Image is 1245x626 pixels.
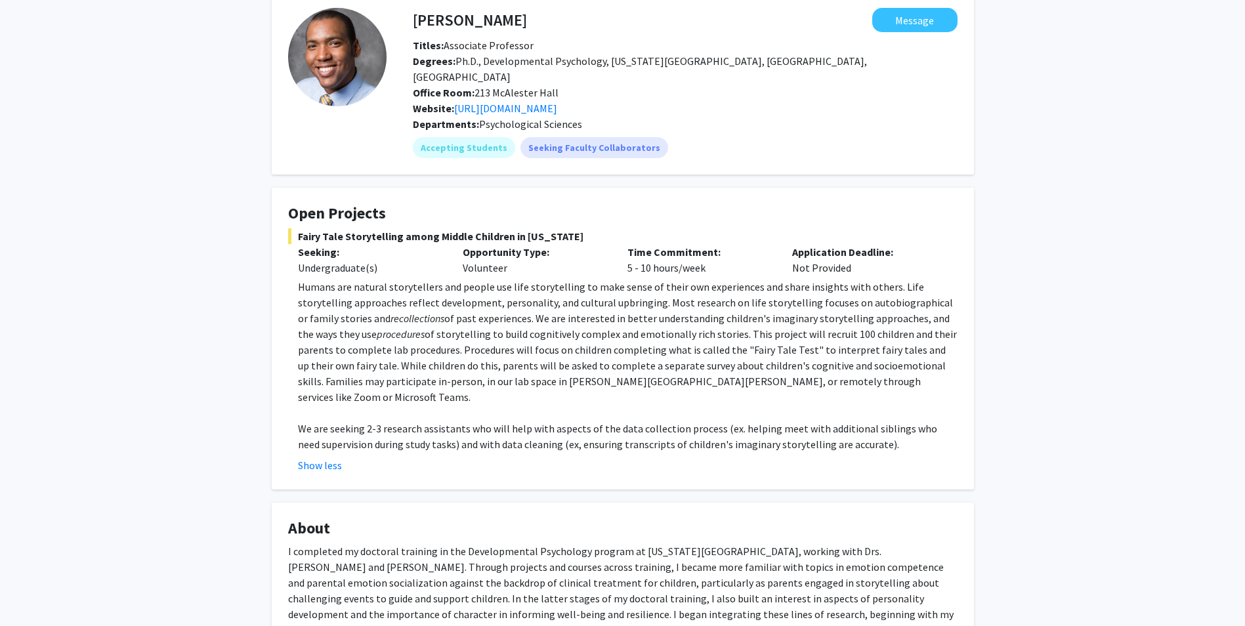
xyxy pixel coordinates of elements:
p: Time Commitment: [627,244,772,260]
p: We are seeking 2-3 research assistants who will help with aspects of the data collection process ... [298,421,958,452]
em: procedures [377,327,425,341]
div: 5 - 10 hours/week [618,244,782,276]
button: Message Jordan Booker [872,8,958,32]
p: Application Deadline: [792,244,937,260]
a: Opens in a new tab [454,102,557,115]
em: recollections [390,312,444,325]
p: Humans are natural storytellers and people use life storytelling to make sense of their own exper... [298,279,958,405]
b: Titles: [413,39,444,52]
mat-chip: Seeking Faculty Collaborators [520,137,668,158]
span: Ph.D., Developmental Psychology, [US_STATE][GEOGRAPHIC_DATA], [GEOGRAPHIC_DATA], [GEOGRAPHIC_DATA] [413,54,867,83]
iframe: Chat [10,567,56,616]
span: Psychological Sciences [479,117,582,131]
b: Office Room: [413,86,475,99]
span: Fairy Tale Storytelling among Middle Children in [US_STATE] [288,228,958,244]
div: Undergraduate(s) [298,260,443,276]
span: 213 McAlester Hall [413,86,559,99]
b: Website: [413,102,454,115]
h4: [PERSON_NAME] [413,8,527,32]
p: Opportunity Type: [463,244,608,260]
button: Show less [298,457,342,473]
b: Departments: [413,117,479,131]
div: Volunteer [453,244,618,276]
div: Not Provided [782,244,947,276]
b: Degrees: [413,54,455,68]
img: Profile Picture [288,8,387,106]
p: Seeking: [298,244,443,260]
h4: Open Projects [288,204,958,223]
span: Associate Professor [413,39,534,52]
mat-chip: Accepting Students [413,137,515,158]
h4: About [288,519,958,538]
